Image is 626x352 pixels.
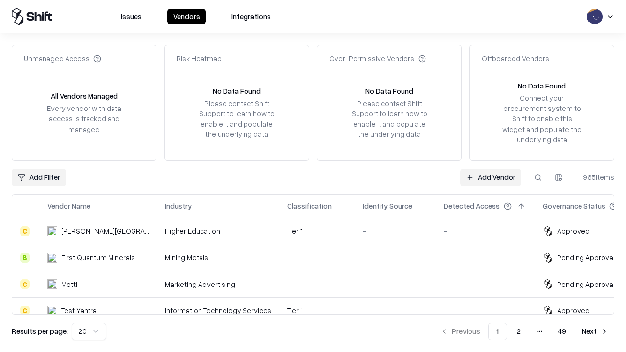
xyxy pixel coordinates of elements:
[363,306,428,316] div: -
[444,279,527,289] div: -
[47,253,57,263] img: First Quantum Minerals
[576,323,614,340] button: Next
[460,169,521,186] a: Add Vendor
[167,9,206,24] button: Vendors
[444,226,527,236] div: -
[165,201,192,211] div: Industry
[557,252,615,263] div: Pending Approval
[575,172,614,182] div: 965 items
[225,9,277,24] button: Integrations
[557,306,590,316] div: Approved
[20,279,30,289] div: C
[363,279,428,289] div: -
[329,53,426,64] div: Over-Permissive Vendors
[349,98,430,140] div: Please contact Shift Support to learn how to enable it and populate the underlying data
[287,306,347,316] div: Tier 1
[444,252,527,263] div: -
[47,279,57,289] img: Motti
[61,306,97,316] div: Test Yantra
[20,306,30,315] div: C
[165,252,271,263] div: Mining Metals
[501,93,582,145] div: Connect your procurement system to Shift to enable this widget and populate the underlying data
[61,279,77,289] div: Motti
[550,323,574,340] button: 49
[557,279,615,289] div: Pending Approval
[165,306,271,316] div: Information Technology Services
[287,279,347,289] div: -
[287,201,332,211] div: Classification
[51,91,118,101] div: All Vendors Managed
[287,226,347,236] div: Tier 1
[363,252,428,263] div: -
[365,86,413,96] div: No Data Found
[12,326,68,336] p: Results per page:
[177,53,222,64] div: Risk Heatmap
[444,306,527,316] div: -
[47,226,57,236] img: Reichman University
[47,201,90,211] div: Vendor Name
[20,253,30,263] div: B
[287,252,347,263] div: -
[518,81,566,91] div: No Data Found
[557,226,590,236] div: Approved
[196,98,277,140] div: Please contact Shift Support to learn how to enable it and populate the underlying data
[213,86,261,96] div: No Data Found
[543,201,605,211] div: Governance Status
[363,201,412,211] div: Identity Source
[509,323,529,340] button: 2
[61,226,149,236] div: [PERSON_NAME][GEOGRAPHIC_DATA]
[165,279,271,289] div: Marketing Advertising
[24,53,101,64] div: Unmanaged Access
[20,226,30,236] div: C
[482,53,549,64] div: Offboarded Vendors
[165,226,271,236] div: Higher Education
[363,226,428,236] div: -
[47,306,57,315] img: Test Yantra
[115,9,148,24] button: Issues
[44,103,125,134] div: Every vendor with data access is tracked and managed
[434,323,614,340] nav: pagination
[12,169,66,186] button: Add Filter
[61,252,135,263] div: First Quantum Minerals
[488,323,507,340] button: 1
[444,201,500,211] div: Detected Access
